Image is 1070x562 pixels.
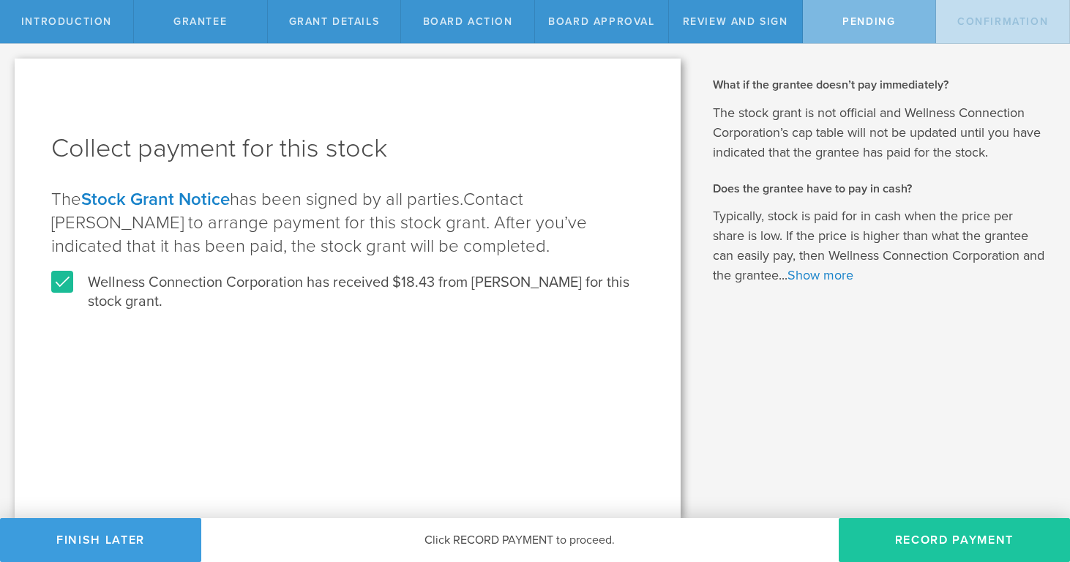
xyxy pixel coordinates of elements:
[713,181,1048,197] h2: Does the grantee have to pay in cash?
[173,15,227,28] span: Grantee
[842,15,895,28] span: Pending
[51,189,587,257] span: Contact [PERSON_NAME] to arrange payment for this stock grant. After you’ve indicated that it has...
[51,273,644,311] label: Wellness Connection Corporation has received $18.43 from [PERSON_NAME] for this stock grant.
[21,15,112,28] span: Introduction
[548,15,654,28] span: Board Approval
[839,518,1070,562] button: Record Payment
[51,131,644,166] h1: Collect payment for this stock
[957,15,1048,28] span: Confirmation
[713,206,1048,285] p: Typically, stock is paid for in cash when the price per share is low. If the price is higher than...
[289,15,380,28] span: Grant Details
[713,77,1048,93] h2: What if the grantee doesn’t pay immediately?
[683,15,788,28] span: Review and Sign
[51,188,644,258] p: The has been signed by all parties.
[713,103,1048,162] p: The stock grant is not official and Wellness Connection Corporation’s cap table will not be updat...
[423,15,513,28] span: Board Action
[424,533,615,547] span: Click RECORD PAYMENT to proceed.
[81,189,230,210] a: Stock Grant Notice
[787,267,853,283] a: Show more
